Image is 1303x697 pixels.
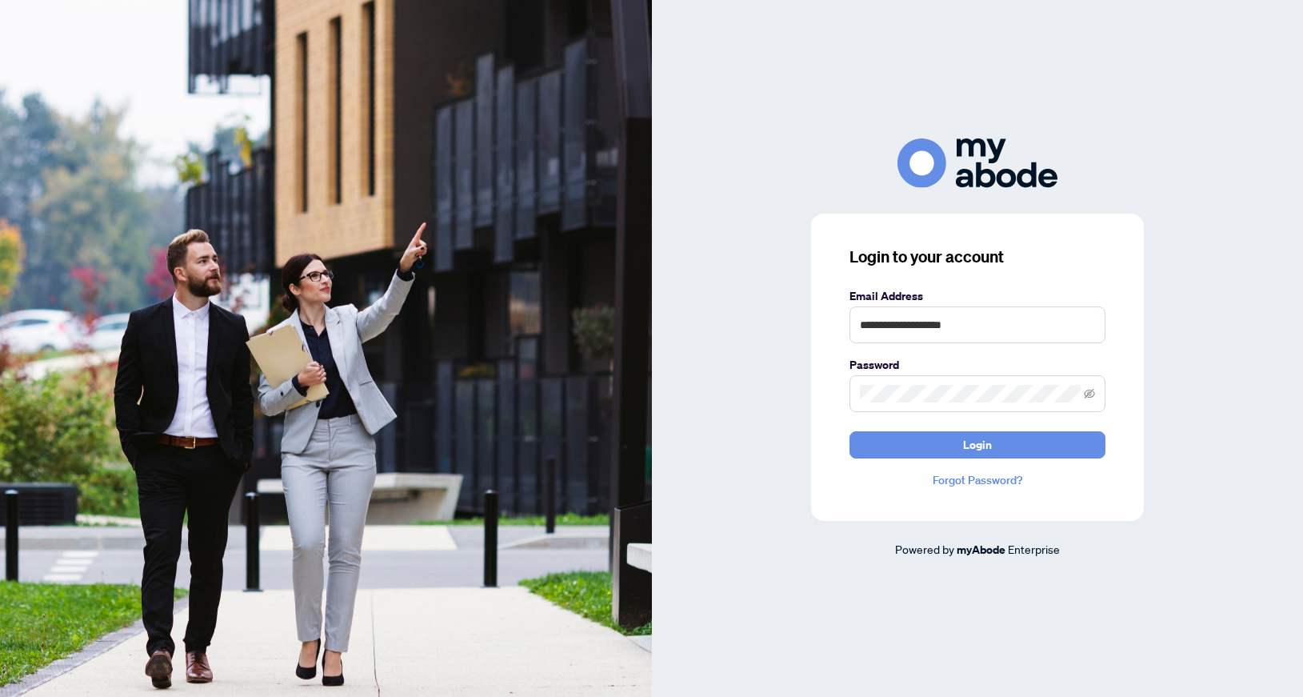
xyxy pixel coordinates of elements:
[895,542,954,556] span: Powered by
[957,541,1005,559] a: myAbode
[1008,542,1060,556] span: Enterprise
[849,246,1105,268] h3: Login to your account
[849,471,1105,489] a: Forgot Password?
[849,431,1105,459] button: Login
[849,287,1105,305] label: Email Address
[849,356,1105,374] label: Password
[1084,388,1095,399] span: eye-invisible
[897,138,1057,187] img: ma-logo
[963,432,992,458] span: Login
